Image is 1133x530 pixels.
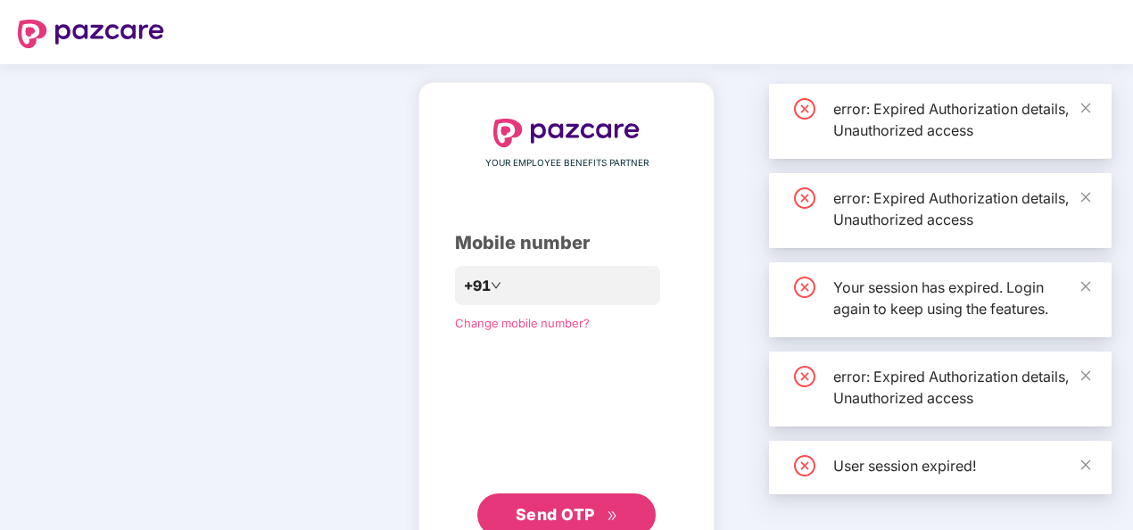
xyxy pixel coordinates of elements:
span: close [1079,459,1092,471]
span: YOUR EMPLOYEE BENEFITS PARTNER [485,156,649,170]
div: error: Expired Authorization details, Unauthorized access [833,187,1090,230]
div: User session expired! [833,455,1090,476]
div: Your session has expired. Login again to keep using the features. [833,277,1090,319]
div: error: Expired Authorization details, Unauthorized access [833,366,1090,409]
span: close-circle [794,366,815,387]
span: close [1079,369,1092,382]
img: logo [493,119,640,147]
div: Mobile number [455,229,678,257]
span: down [491,280,501,291]
div: error: Expired Authorization details, Unauthorized access [833,98,1090,141]
span: +91 [464,275,491,297]
span: Send OTP [516,505,595,524]
span: close-circle [794,98,815,120]
img: logo [18,20,164,48]
span: close [1079,102,1092,114]
span: close [1079,191,1092,203]
span: close-circle [794,455,815,476]
span: close [1079,280,1092,293]
a: Change mobile number? [455,316,590,330]
span: close-circle [794,277,815,298]
span: close-circle [794,187,815,209]
span: double-right [607,510,618,522]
